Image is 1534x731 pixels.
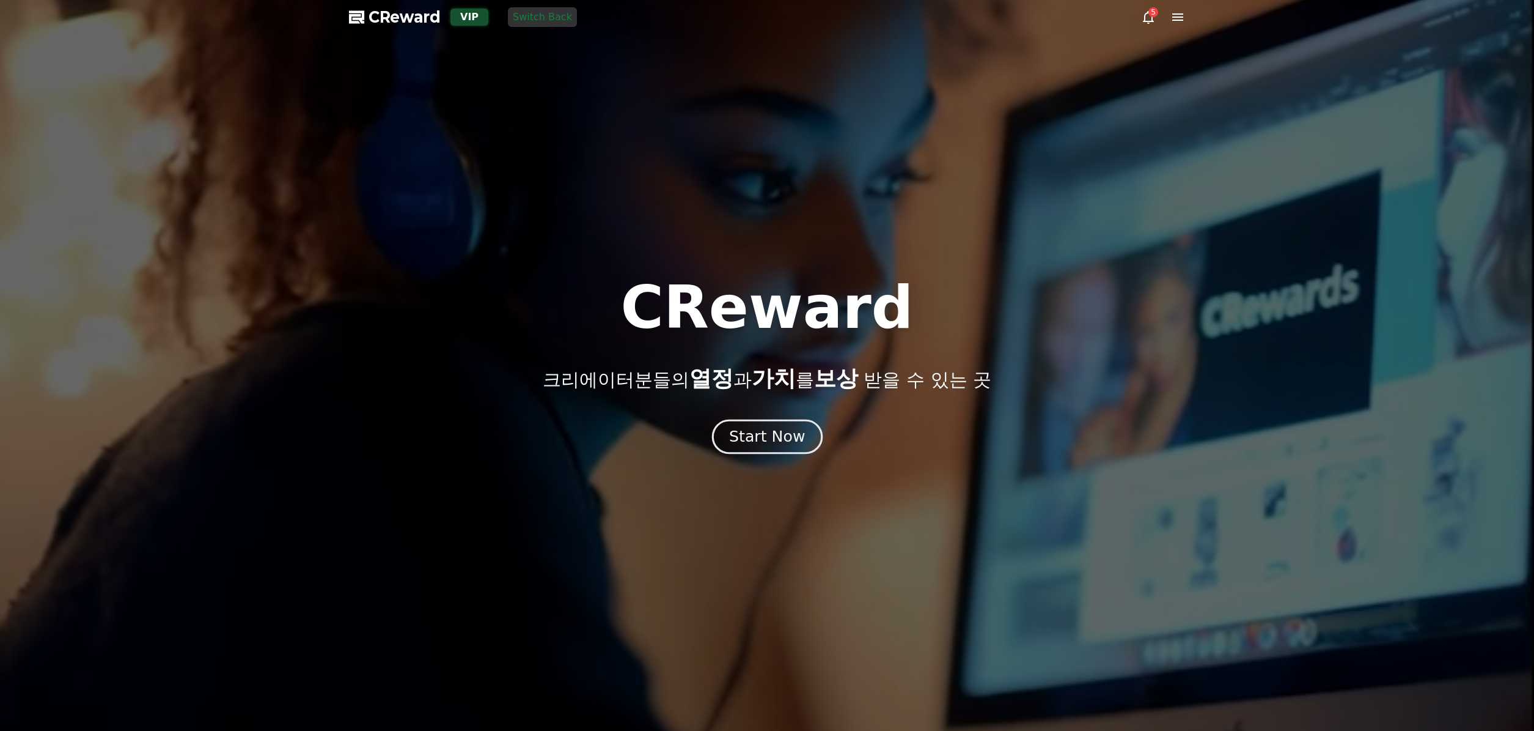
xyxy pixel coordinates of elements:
span: CReward [369,7,441,27]
div: 5 [1148,7,1158,17]
div: VIP [450,9,488,26]
h1: CReward [620,278,913,337]
span: 열정 [689,366,733,391]
div: Start Now [729,426,805,447]
button: Start Now [711,419,822,454]
a: 5 [1141,10,1156,24]
button: Switch Back [508,7,577,27]
p: 크리에이터분들의 과 를 받을 수 있는 곳 [543,366,991,391]
a: Start Now [714,432,820,444]
a: CReward [349,7,441,27]
span: 보상 [814,366,858,391]
span: 가치 [752,366,796,391]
